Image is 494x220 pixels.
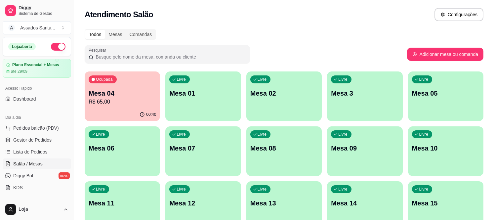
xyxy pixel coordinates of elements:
p: Mesa 09 [331,144,398,153]
div: Mesas [105,30,126,39]
div: Acesso Rápido [3,83,71,94]
button: LivreMesa 01 [165,71,241,121]
button: LivreMesa 10 [408,126,483,176]
p: Mesa 02 [250,89,318,98]
p: Livre [96,187,105,192]
span: Gestor de Pedidos [13,137,52,143]
article: Plano Essencial + Mesas [12,63,59,67]
span: Dashboard [13,96,36,102]
p: Livre [177,187,186,192]
button: LivreMesa 02 [246,71,322,121]
button: LivreMesa 09 [327,126,402,176]
p: Livre [258,77,267,82]
p: Mesa 08 [250,144,318,153]
p: Livre [258,132,267,137]
a: DiggySistema de Gestão [3,3,71,19]
p: Livre [419,77,429,82]
p: Mesa 06 [89,144,156,153]
article: até 29/09 [11,69,27,74]
a: Plano Essencial + Mesasaté 29/09 [3,59,71,78]
button: Loja [3,201,71,217]
span: Loja [19,206,61,212]
a: Gestor de Pedidos [3,135,71,145]
p: 00:40 [146,112,156,117]
p: Mesa 07 [169,144,237,153]
button: Select a team [3,21,71,34]
span: Lista de Pedidos [13,149,48,155]
p: Livre [177,77,186,82]
div: Todos [85,30,105,39]
p: R$ 65,00 [89,98,156,106]
p: Mesa 01 [169,89,237,98]
span: Diggy Bot [13,172,33,179]
button: Adicionar mesa ou comanda [407,48,483,61]
p: Livre [338,77,348,82]
p: Ocupada [96,77,113,82]
span: Diggy [19,5,68,11]
button: LivreMesa 08 [246,126,322,176]
p: Livre [258,187,267,192]
p: Mesa 12 [169,198,237,208]
p: Mesa 13 [250,198,318,208]
input: Pesquisar [94,54,246,60]
p: Livre [177,132,186,137]
button: Pedidos balcão (PDV) [3,123,71,133]
p: Mesa 3 [331,89,398,98]
label: Pesquisar [89,47,108,53]
span: Sistema de Gestão [19,11,68,16]
button: LivreMesa 05 [408,71,483,121]
p: Livre [338,132,348,137]
button: OcupadaMesa 04R$ 65,0000:40 [85,71,160,121]
div: Dia a dia [3,112,71,123]
div: Comandas [126,30,156,39]
button: LivreMesa 06 [85,126,160,176]
p: Mesa 04 [89,89,156,98]
a: Dashboard [3,94,71,104]
a: KDS [3,182,71,193]
p: Mesa 11 [89,198,156,208]
a: Salão / Mesas [3,158,71,169]
p: Mesa 15 [412,198,479,208]
h2: Atendimento Salão [85,9,153,20]
p: Livre [419,132,429,137]
button: LivreMesa 07 [165,126,241,176]
p: Mesa 14 [331,198,398,208]
span: Salão / Mesas [13,160,43,167]
button: Configurações [434,8,483,21]
p: Livre [338,187,348,192]
p: Mesa 05 [412,89,479,98]
p: Livre [96,132,105,137]
button: Alterar Status [51,43,65,51]
span: Pedidos balcão (PDV) [13,125,59,131]
p: Livre [419,187,429,192]
a: Diggy Botnovo [3,170,71,181]
button: LivreMesa 3 [327,71,402,121]
span: KDS [13,184,23,191]
p: Mesa 10 [412,144,479,153]
div: Assados Santa ... [20,24,55,31]
div: Loja aberta [8,43,36,50]
span: A [8,24,15,31]
a: Lista de Pedidos [3,147,71,157]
